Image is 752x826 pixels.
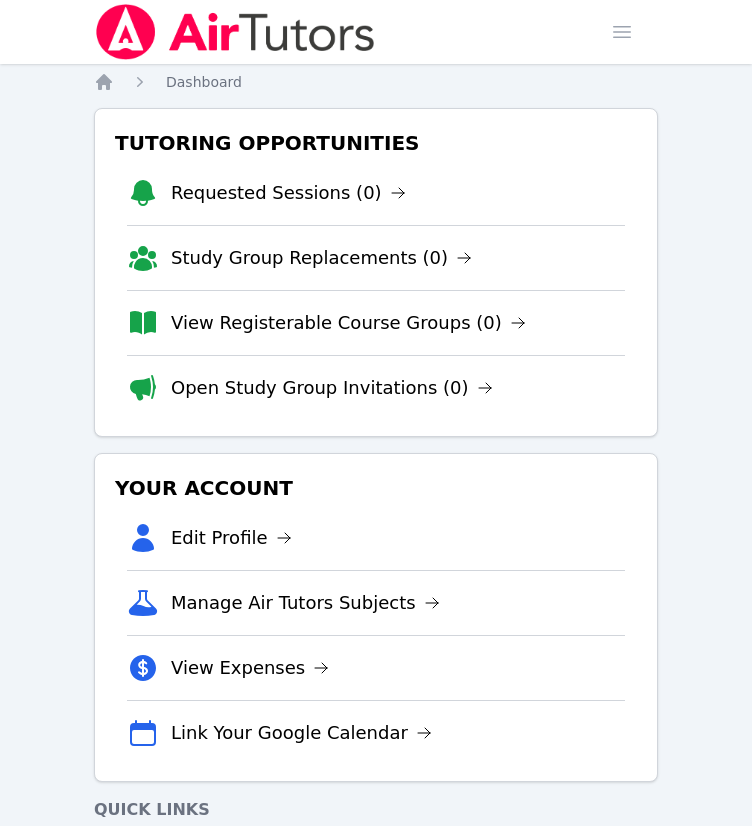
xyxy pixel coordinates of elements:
h3: Your Account [111,470,641,506]
a: View Registerable Course Groups (0) [171,309,526,337]
img: Air Tutors [94,4,377,60]
a: Dashboard [166,72,242,92]
h4: Quick Links [94,798,658,822]
h3: Tutoring Opportunities [111,125,641,161]
a: Manage Air Tutors Subjects [171,589,440,617]
a: Open Study Group Invitations (0) [171,374,493,402]
a: Study Group Replacements (0) [171,244,472,272]
a: Edit Profile [171,524,292,552]
a: Requested Sessions (0) [171,179,406,207]
a: Link Your Google Calendar [171,719,432,747]
span: Dashboard [166,74,242,90]
a: View Expenses [171,654,329,682]
nav: Breadcrumb [94,72,658,92]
